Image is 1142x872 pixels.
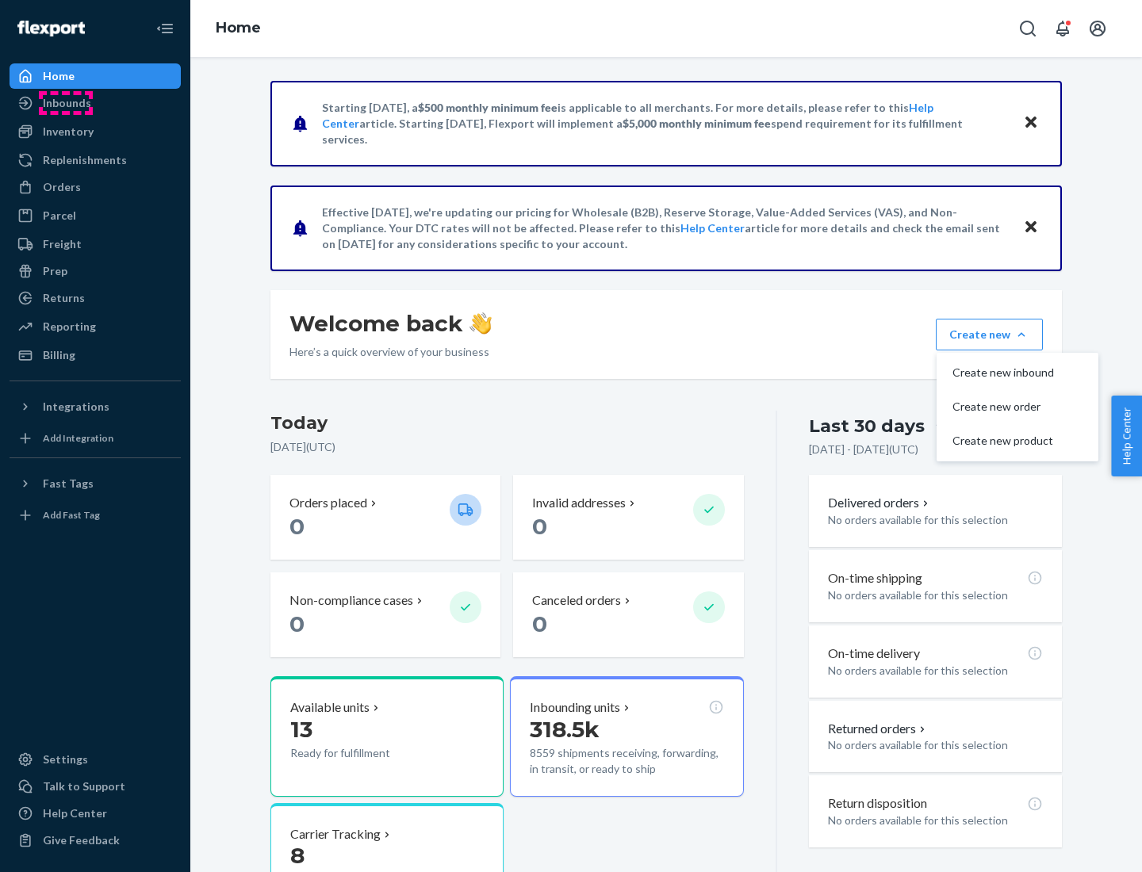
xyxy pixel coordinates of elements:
[43,68,75,84] div: Home
[43,208,76,224] div: Parcel
[10,503,181,528] a: Add Fast Tag
[322,205,1008,252] p: Effective [DATE], we're updating our pricing for Wholesale (B2B), Reserve Storage, Value-Added Se...
[43,319,96,335] div: Reporting
[828,794,927,813] p: Return disposition
[532,494,626,512] p: Invalid addresses
[532,591,621,610] p: Canceled orders
[532,513,547,540] span: 0
[289,309,492,338] h1: Welcome back
[940,390,1095,424] button: Create new order
[43,236,82,252] div: Freight
[469,312,492,335] img: hand-wave emoji
[203,6,274,52] ol: breadcrumbs
[10,258,181,284] a: Prep
[290,698,370,717] p: Available units
[1082,13,1113,44] button: Open account menu
[1021,216,1041,239] button: Close
[828,737,1043,753] p: No orders available for this selection
[43,399,109,415] div: Integrations
[149,13,181,44] button: Close Navigation
[952,435,1054,446] span: Create new product
[17,21,85,36] img: Flexport logo
[10,426,181,451] a: Add Integration
[10,174,181,200] a: Orders
[43,290,85,306] div: Returns
[530,745,723,777] p: 8559 shipments receiving, forwarding, in transit, or ready to ship
[270,475,500,560] button: Orders placed 0
[936,319,1043,350] button: Create newCreate new inboundCreate new orderCreate new product
[43,752,88,767] div: Settings
[828,720,929,738] button: Returned orders
[1047,13,1079,44] button: Open notifications
[809,442,918,457] p: [DATE] - [DATE] ( UTC )
[940,424,1095,458] button: Create new product
[43,263,67,279] div: Prep
[43,347,75,363] div: Billing
[10,231,181,257] a: Freight
[10,119,181,144] a: Inventory
[828,512,1043,528] p: No orders available for this selection
[289,344,492,360] p: Here’s a quick overview of your business
[43,778,125,794] div: Talk to Support
[10,801,181,826] a: Help Center
[940,356,1095,390] button: Create new inbound
[10,394,181,419] button: Integrations
[43,95,91,111] div: Inbounds
[10,314,181,339] a: Reporting
[418,101,558,114] span: $500 monthly minimum fee
[532,610,547,637] span: 0
[10,203,181,228] a: Parcel
[10,285,181,311] a: Returns
[43,508,100,522] div: Add Fast Tag
[43,152,127,168] div: Replenishments
[289,591,413,610] p: Non-compliance cases
[10,63,181,89] a: Home
[290,745,437,761] p: Ready for fulfillment
[270,439,744,455] p: [DATE] ( UTC )
[828,587,1043,603] p: No orders available for this selection
[10,90,181,116] a: Inbounds
[828,663,1043,679] p: No orders available for this selection
[530,698,620,717] p: Inbounding units
[10,147,181,173] a: Replenishments
[43,832,120,848] div: Give Feedback
[530,716,600,743] span: 318.5k
[510,676,743,797] button: Inbounding units318.5k8559 shipments receiving, forwarding, in transit, or ready to ship
[680,221,745,235] a: Help Center
[270,411,744,436] h3: Today
[828,494,932,512] button: Delivered orders
[10,747,181,772] a: Settings
[513,475,743,560] button: Invalid addresses 0
[270,676,504,797] button: Available units13Ready for fulfillment
[809,414,925,438] div: Last 30 days
[1012,13,1044,44] button: Open Search Box
[270,572,500,657] button: Non-compliance cases 0
[10,828,181,853] button: Give Feedback
[289,494,367,512] p: Orders placed
[43,179,81,195] div: Orders
[828,813,1043,828] p: No orders available for this selection
[216,19,261,36] a: Home
[10,774,181,799] a: Talk to Support
[828,644,920,663] p: On-time delivery
[828,569,922,587] p: On-time shipping
[10,342,181,368] a: Billing
[290,825,381,843] p: Carrier Tracking
[43,431,113,445] div: Add Integration
[43,805,107,821] div: Help Center
[513,572,743,657] button: Canceled orders 0
[1111,396,1142,476] button: Help Center
[322,100,1008,147] p: Starting [DATE], a is applicable to all merchants. For more details, please refer to this article...
[952,367,1054,378] span: Create new inbound
[43,476,94,491] div: Fast Tags
[290,842,305,869] span: 8
[952,401,1054,412] span: Create new order
[10,471,181,496] button: Fast Tags
[623,117,771,130] span: $5,000 monthly minimum fee
[43,124,94,140] div: Inventory
[290,716,312,743] span: 13
[1021,112,1041,135] button: Close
